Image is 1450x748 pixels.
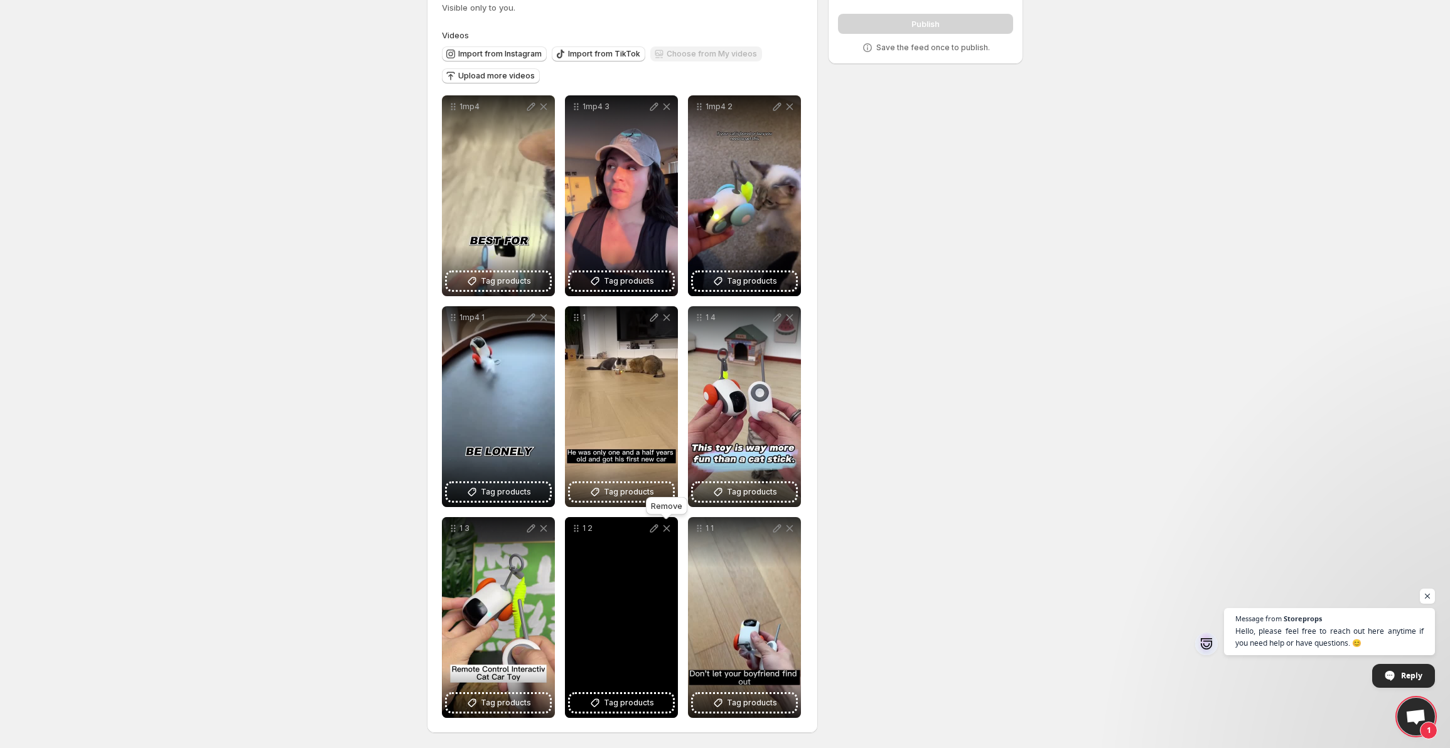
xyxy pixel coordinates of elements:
[442,68,540,83] button: Upload more videos
[447,694,550,712] button: Tag products
[693,272,796,290] button: Tag products
[570,272,673,290] button: Tag products
[688,517,801,718] div: 1 1Tag products
[583,523,648,533] p: 1 2
[459,102,525,112] p: 1mp4
[570,694,673,712] button: Tag products
[727,275,777,287] span: Tag products
[481,275,531,287] span: Tag products
[570,483,673,501] button: Tag products
[458,71,535,81] span: Upload more videos
[706,102,771,112] p: 1mp4 2
[1397,698,1435,735] a: Open chat
[727,697,777,709] span: Tag products
[693,483,796,501] button: Tag products
[459,313,525,323] p: 1mp4 1
[565,95,678,296] div: 1mp4 3Tag products
[727,486,777,498] span: Tag products
[1401,665,1422,687] span: Reply
[442,3,515,13] span: Visible only to you.
[583,102,648,112] p: 1mp4 3
[442,30,469,40] span: Videos
[552,46,645,61] button: Import from TikTok
[1284,615,1322,622] span: Storeprops
[688,306,801,507] div: 1 4Tag products
[1420,722,1437,739] span: 1
[447,483,550,501] button: Tag products
[481,697,531,709] span: Tag products
[583,313,648,323] p: 1
[706,313,771,323] p: 1 4
[458,49,542,59] span: Import from Instagram
[1235,615,1282,622] span: Message from
[481,486,531,498] span: Tag products
[1235,625,1424,649] span: Hello, please feel free to reach out here anytime if you need help or have questions. 😊
[604,275,654,287] span: Tag products
[604,486,654,498] span: Tag products
[442,306,555,507] div: 1mp4 1Tag products
[706,523,771,533] p: 1 1
[688,95,801,296] div: 1mp4 2Tag products
[447,272,550,290] button: Tag products
[442,95,555,296] div: 1mp4Tag products
[876,43,990,53] p: Save the feed once to publish.
[604,697,654,709] span: Tag products
[565,517,678,718] div: 1 2Tag products
[693,694,796,712] button: Tag products
[442,46,547,61] button: Import from Instagram
[442,517,555,718] div: 1 3Tag products
[459,523,525,533] p: 1 3
[565,306,678,507] div: 1Tag products
[568,49,640,59] span: Import from TikTok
